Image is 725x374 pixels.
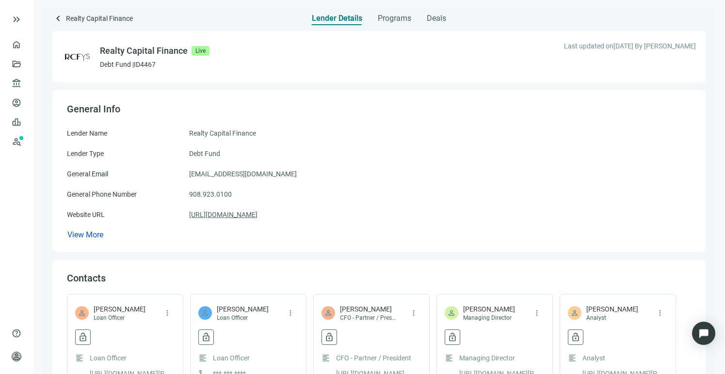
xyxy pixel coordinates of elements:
[52,13,64,24] span: keyboard_arrow_left
[67,230,104,240] button: View More
[90,353,127,363] span: Loan Officer
[459,353,515,363] span: Managing Director
[463,304,515,314] span: [PERSON_NAME]
[67,170,108,178] span: General Email
[67,150,104,157] span: Lender Type
[324,309,333,317] span: person
[283,305,298,321] button: more_vert
[189,189,232,200] span: 908.923.0100
[340,314,396,322] span: CFO - Partner / President
[409,309,418,317] span: more_vert
[571,332,580,342] span: lock_open
[568,329,583,345] button: lock_open
[324,332,334,342] span: lock_open
[75,354,84,362] span: format_align_left
[570,309,579,317] span: person
[163,309,172,317] span: more_vert
[189,148,220,159] span: Debt Fund
[529,305,545,321] button: more_vert
[564,41,696,51] span: Last updated on [DATE] By [PERSON_NAME]
[286,309,295,317] span: more_vert
[62,41,94,73] img: 85dd5760-c392-4697-a020-fa9a80e90766
[78,309,86,317] span: person
[189,128,256,139] span: Realty Capital Finance
[586,314,638,322] span: Analyst
[67,211,105,218] span: Website URL
[532,309,541,317] span: more_vert
[445,354,453,362] span: format_align_left
[66,13,133,26] span: Realty Capital Finance
[201,309,209,317] span: person
[340,304,396,314] span: [PERSON_NAME]
[322,329,337,345] button: lock_open
[463,314,515,322] span: Managing Director
[406,305,421,321] button: more_vert
[692,322,715,345] div: Open Intercom Messenger
[11,14,22,25] button: keyboard_double_arrow_right
[312,14,362,23] span: Lender Details
[94,314,145,322] span: Loan Officer
[67,272,106,284] span: Contacts
[322,354,330,362] span: format_align_left
[582,353,605,363] span: Analyst
[12,78,18,88] span: account_balance
[447,309,456,317] span: person
[75,329,91,345] button: lock_open
[67,103,120,115] span: General Info
[67,190,137,198] span: General Phone Number
[12,328,21,338] span: help
[198,354,207,362] span: format_align_left
[67,230,103,239] span: View More
[445,329,460,345] button: lock_open
[189,209,258,220] a: [URL][DOMAIN_NAME]
[12,352,21,361] span: person
[568,354,577,362] span: format_align_left
[67,129,107,137] span: Lender Name
[52,13,64,26] a: keyboard_arrow_left
[448,332,457,342] span: lock_open
[656,309,664,317] span: more_vert
[586,304,638,314] span: [PERSON_NAME]
[652,305,668,321] button: more_vert
[217,314,269,322] span: Loan Officer
[100,60,209,69] p: Debt Fund | ID 4467
[78,332,88,342] span: lock_open
[192,46,209,56] span: Live
[160,305,175,321] button: more_vert
[336,353,411,363] span: CFO - Partner / President
[427,14,446,23] span: Deals
[94,304,145,314] span: [PERSON_NAME]
[213,353,250,363] span: Loan Officer
[378,14,411,23] span: Programs
[189,169,297,179] span: [EMAIL_ADDRESS][DOMAIN_NAME]
[100,44,188,58] div: Realty Capital Finance
[217,304,269,314] span: [PERSON_NAME]
[201,332,211,342] span: lock_open
[198,329,214,345] button: lock_open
